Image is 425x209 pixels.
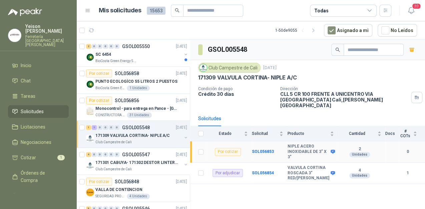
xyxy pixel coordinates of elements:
[207,131,243,136] span: Estado
[86,80,94,88] img: Company Logo
[95,106,178,112] p: Monocontrol - para entrega en Pance - [GEOGRAPHIC_DATA]
[109,152,114,157] div: 0
[335,47,340,52] span: search
[21,169,62,184] span: Órdenes de Compra
[399,126,425,141] th: # COTs
[86,151,188,172] a: 4 0 0 0 0 0 GSOL005547[DATE] Company Logo171301 CABUYA- 171302 DESTOR LINTER- 171305 PINZAClub Ca...
[8,151,69,164] a: Cotizar1
[86,188,94,196] img: Company Logo
[8,189,69,202] a: Remisiones
[86,44,91,49] div: 2
[114,152,119,157] div: 0
[95,194,125,199] p: SEGURIDAD PROVISER LTDA
[412,3,421,9] span: 20
[8,136,69,149] a: Negociaciones
[349,152,370,157] div: Unidades
[176,125,187,131] p: [DATE]
[122,44,150,49] p: GSOL005550
[86,178,112,186] div: Por cotizar
[198,91,275,97] p: Crédito 30 días
[109,44,114,49] div: 0
[92,152,97,157] div: 0
[176,179,187,185] p: [DATE]
[86,152,91,157] div: 4
[25,24,69,33] p: Yeison [PERSON_NAME]
[99,6,141,15] h1: Mis solicitudes
[77,67,190,94] a: Por cotizarSOL056858[DATE] Company LogoPUNTO ECOLOGÍCO 55 LITROS 2 PUESTOSBioCosta Green Energy S...
[405,5,417,17] button: 20
[95,58,137,64] p: BioCosta Green Energy S.A.S
[103,125,108,130] div: 0
[21,62,31,69] span: Inicio
[25,35,69,47] p: Ferretería [GEOGRAPHIC_DATA][PERSON_NAME]
[97,44,102,49] div: 0
[115,98,139,103] p: SOL056856
[208,44,248,55] h3: GSOL005548
[349,173,370,178] div: Unidades
[21,192,45,199] span: Remisiones
[115,179,139,184] p: SOL056848
[95,160,178,166] p: 171301 CABUYA- 171302 DESTOR LINTER- 171305 PINZA
[176,97,187,104] p: [DATE]
[252,171,274,175] a: SOL056854
[8,167,69,187] a: Órdenes de Compra
[21,108,44,115] span: Solicitudes
[8,121,69,133] a: Licitaciones
[92,44,97,49] div: 0
[95,187,142,193] p: VALLA DE CONTENCION
[287,165,329,181] b: VALVULA CORTINA ROSCADA 3" RED/[PERSON_NAME]
[21,139,51,146] span: Negociaciones
[176,70,187,77] p: [DATE]
[86,161,94,169] img: Company Logo
[8,8,42,16] img: Logo peakr
[252,126,287,141] th: Solicitud
[8,29,21,42] img: Company Logo
[103,44,108,49] div: 0
[8,74,69,87] a: Chat
[280,91,408,108] p: CLL 5 CR 100 FRENTE A UNICENTRO VIA [GEOGRAPHIC_DATA] Cali , [PERSON_NAME][GEOGRAPHIC_DATA]
[207,126,252,141] th: Estado
[86,42,188,64] a: 2 0 0 0 0 0 GSOL005550[DATE] Company LogoSC 6454BioCosta Green Energy S.A.S
[252,149,274,154] a: SOL056853
[263,65,277,71] p: [DATE]
[338,131,376,136] span: Cantidad
[127,113,152,118] div: 31 Unidades
[86,134,94,142] img: Company Logo
[399,149,417,155] b: 0
[399,129,412,138] span: # COTs
[198,63,261,73] div: Club Campestre de Cali
[275,25,319,36] div: 1 - 50 de 9055
[115,71,139,76] p: SOL056858
[86,53,94,61] img: Company Logo
[176,152,187,158] p: [DATE]
[324,24,372,37] button: Asignado a mi
[378,24,417,37] button: No Leídos
[21,77,31,84] span: Chat
[287,144,329,160] b: NIPLE ACERO INOXIDABLE DE 3" X 3"
[198,115,221,122] div: Solicitudes
[287,131,329,136] span: Producto
[280,86,408,91] p: Dirección
[198,74,297,81] p: 171309 VALVULA CORTINA- NIPLE A/C
[86,107,94,115] img: Company Logo
[95,78,177,85] p: PUNTO ECOLOGÍCO 55 LITROS 2 PUESTOS
[21,154,36,161] span: Cotizar
[95,167,132,172] p: Club Campestre de Cali
[95,85,125,91] p: BioCosta Green Energy S.A.S
[95,113,125,118] p: CONSTRUCTORA GRUPO FIP
[399,170,417,176] b: 1
[127,194,150,199] div: 4 Unidades
[92,125,97,130] div: 1
[199,64,207,71] img: Company Logo
[21,92,35,100] span: Tareas
[103,152,108,157] div: 0
[97,125,102,130] div: 0
[86,125,91,130] div: 1
[175,8,179,13] span: search
[8,105,69,118] a: Solicitudes
[314,7,328,14] div: Todas
[147,7,165,15] span: 15653
[252,131,278,136] span: Solicitud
